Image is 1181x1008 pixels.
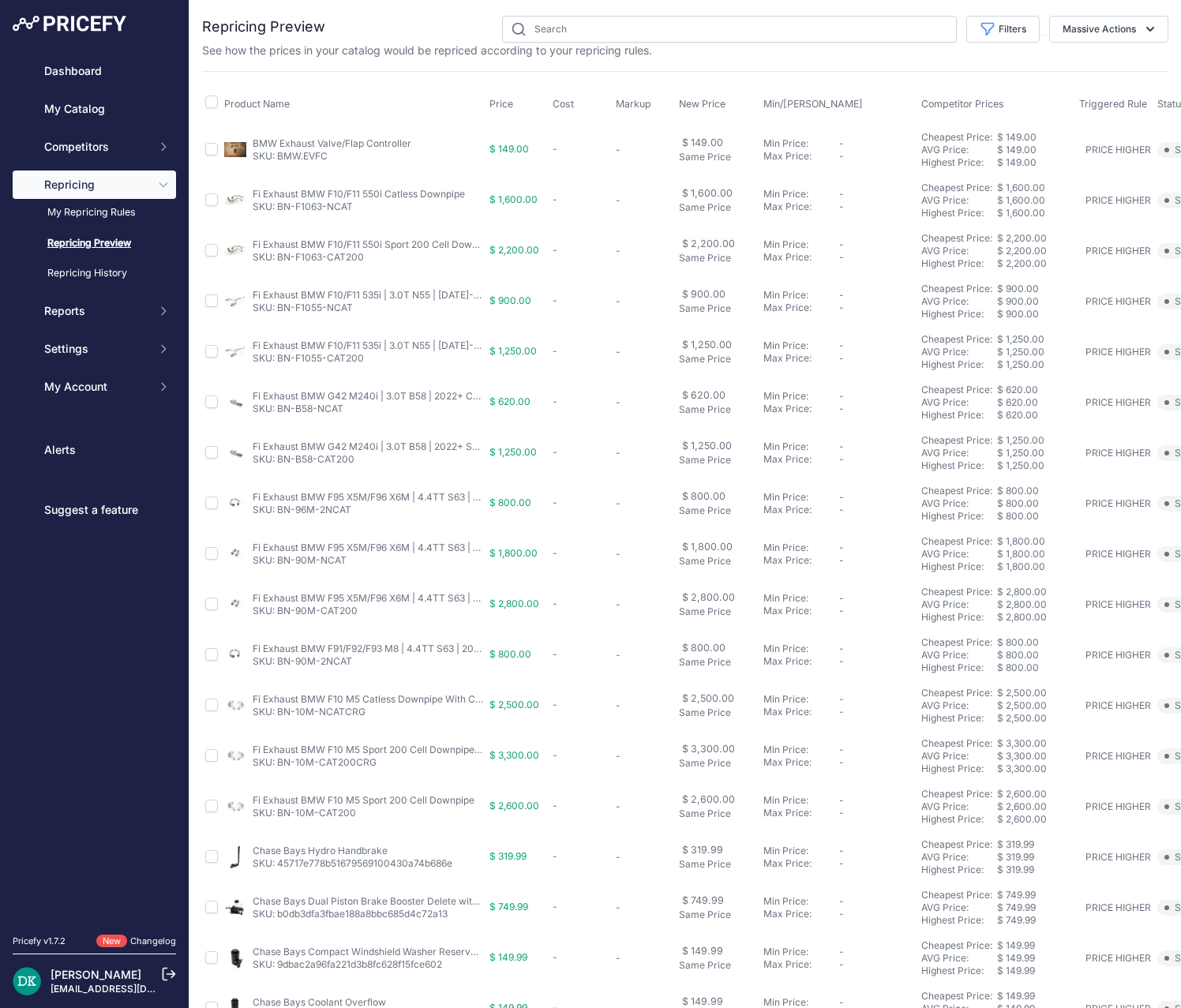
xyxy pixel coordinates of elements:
a: SKU: BN-90M-2NCAT [253,655,352,667]
a: SKU: BN-90M-NCAT [253,554,347,566]
a: $ 3,300.00 [997,737,1047,749]
a: PRICE HIGHER [1079,901,1151,914]
a: Cheapest Price: [921,232,992,244]
span: - [839,188,844,200]
a: PRICE HIGHER [1079,800,1151,813]
a: PRICE HIGHER [1079,396,1151,409]
a: Chase Bays Dual Piston Brake Booster Delete with Bolt-On 6:1 Pedal Ratio [253,895,582,907]
p: PRICE HIGHER [1085,245,1151,257]
img: Pricefy Logo [13,16,126,32]
a: Highest Price: [921,308,984,320]
span: Markup [616,98,651,110]
a: Fi Exhaust BMW F10/F11 550i Catless Downpipe [253,188,465,200]
a: Fi Exhaust BMW F91/F92/F93 M8 | 4.4TT S63 | 2019+ 2nd Catless Downpipe [253,643,591,654]
span: - [839,491,844,503]
span: Repricing [44,177,148,193]
a: SKU: BN-10M-NCATCRG [253,706,366,718]
a: $ 319.99 [997,838,1034,850]
span: $ 1,800.00 [997,560,1045,572]
span: Reports [44,303,148,319]
div: AVG Price: [921,144,997,156]
a: Fi Exhaust BMW F10 M5 Sport 200 Cell Downpipe With Ceramic Coating (Gold) [253,744,605,755]
span: - [616,447,620,459]
span: - [839,137,844,149]
div: Max Price: [763,453,839,466]
a: Fi Exhaust BMW F10/F11 535i | 3.0T N55 | [DATE]-[DATE] (VIN Required) Catless Downpipe [253,289,654,301]
span: - [616,396,620,408]
a: Highest Price: [921,358,984,370]
a: PRICE HIGHER [1079,497,1151,510]
p: Same Price [679,605,757,618]
button: My Account [13,373,176,401]
span: - [839,150,844,162]
div: AVG Price: [921,598,997,611]
span: - [839,592,844,604]
div: Min Price: [763,440,839,453]
span: - [553,294,557,306]
span: $ 149.99 [997,990,1035,1002]
span: $ 1,600.00 [682,187,733,199]
a: SKU: BN-10M-CAT200CRG [253,756,377,768]
span: - [553,446,557,458]
span: $ 1,250.00 [997,434,1044,446]
a: $ 620.00 [997,384,1038,395]
div: $ 149.00 [997,144,1073,156]
span: $ 1,600.00 [997,207,1045,219]
div: $ 900.00 [997,295,1073,308]
a: PRICE HIGHER [1079,851,1151,864]
a: Changelog [130,935,176,946]
span: - [553,598,557,609]
div: AVG Price: [921,194,997,207]
a: Cheapest Price: [921,939,992,951]
a: $ 1,800.00 [997,535,1045,547]
div: Max Price: [763,554,839,567]
p: PRICE HIGHER [1085,396,1151,409]
div: $ 1,600.00 [997,194,1073,207]
a: Repricing History [13,260,176,287]
span: $ 149.00 [489,143,529,155]
a: Highest Price: [921,661,984,673]
a: $ 149.99 [997,939,1035,951]
span: $ 900.00 [997,308,1039,320]
a: PRICE HIGHER [1079,952,1151,965]
span: - [839,251,844,263]
p: Same Price [679,201,757,214]
a: SKU: BN-90M-CAT200 [253,605,358,616]
a: Highest Price: [921,409,984,421]
p: Same Price [679,302,757,315]
div: $ 1,250.00 [997,447,1073,459]
p: PRICE HIGHER [1085,144,1151,156]
a: PRICE HIGHER [1079,295,1151,308]
a: Chase Bays Compact Windshield Washer Reservoir / Intercooler Sprayer [253,946,578,957]
span: - [839,289,844,301]
a: Highest Price: [921,459,984,471]
span: $ 1,250.00 [489,446,537,458]
div: $ 1,800.00 [997,548,1073,560]
a: Fi Exhaust BMW F10 M5 Sport 200 Cell Downpipe [253,794,474,806]
span: - [839,200,844,212]
p: PRICE HIGHER [1085,952,1151,965]
a: Chase Bays Hydro Handbrake [253,845,388,856]
a: $ 1,600.00 [997,182,1045,193]
p: Same Price [679,151,757,163]
p: Same Price [679,504,757,517]
div: $ 2,200.00 [997,245,1073,257]
span: - [616,497,620,509]
button: Reports [13,297,176,325]
a: $ 900.00 [997,283,1039,294]
p: PRICE HIGHER [1085,447,1151,459]
p: PRICE HIGHER [1085,649,1151,661]
button: Filters [966,16,1040,43]
span: $ 620.00 [489,395,531,407]
a: Fi Exhaust BMW F95 X5M/F96 X6M | 4.4TT S63 | [DATE]-[DATE] Catless Downpipe [253,541,622,553]
a: SKU: BN-F1063-CAT200 [253,251,364,263]
span: $ 800.00 [997,485,1039,497]
div: $ 800.00 [997,497,1073,510]
p: PRICE HIGHER [1085,295,1151,308]
a: Highest Price: [921,965,984,976]
div: Max Price: [763,352,839,365]
span: - [839,643,844,654]
p: Same Price [679,252,757,264]
a: $ 2,800.00 [997,586,1047,598]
